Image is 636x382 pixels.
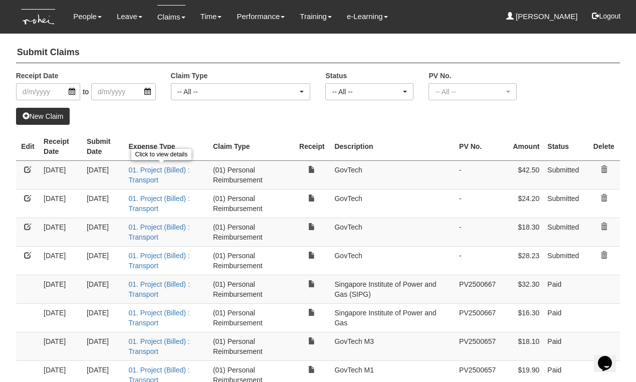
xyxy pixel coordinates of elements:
[83,332,125,360] td: [DATE]
[209,332,293,360] td: (01) Personal Reimbursement
[83,132,125,161] th: Submit Date : activate to sort column ascending
[171,71,208,81] label: Claim Type
[585,4,627,28] button: Logout
[83,189,125,218] td: [DATE]
[209,218,293,246] td: (01) Personal Reimbursement
[129,223,190,241] a: 01. Project (Billed) : Transport
[300,5,332,28] a: Training
[209,189,293,218] td: (01) Personal Reimbursement
[16,83,81,100] input: d/m/yyyy
[40,246,83,275] td: [DATE]
[330,132,455,161] th: Description : activate to sort column ascending
[125,132,209,161] th: Expense Type : activate to sort column ascending
[455,246,505,275] td: -
[16,43,620,63] h4: Submit Claims
[40,132,83,161] th: Receipt Date : activate to sort column ascending
[73,5,102,28] a: People
[543,218,587,246] td: Submitted
[455,160,505,189] td: -
[330,189,455,218] td: GovTech
[330,275,455,303] td: Singapore Institute of Power and Gas (SIPG)
[330,218,455,246] td: GovTech
[209,275,293,303] td: (01) Personal Reimbursement
[325,71,347,81] label: Status
[505,303,544,332] td: $16.30
[209,303,293,332] td: (01) Personal Reimbursement
[505,246,544,275] td: $28.23
[435,87,504,97] div: -- All --
[455,218,505,246] td: -
[455,189,505,218] td: -
[543,189,587,218] td: Submitted
[131,149,192,160] div: Click to view details
[83,246,125,275] td: [DATE]
[83,275,125,303] td: [DATE]
[543,160,587,189] td: Submitted
[330,303,455,332] td: Singapore Institute of Power and Gas
[117,5,142,28] a: Leave
[83,303,125,332] td: [DATE]
[80,83,91,100] span: to
[455,303,505,332] td: PV2500667
[429,83,517,100] button: -- All --
[157,5,185,29] a: Claims
[505,132,544,161] th: Amount : activate to sort column ascending
[129,309,190,327] a: 01. Project (Billed) : Transport
[209,132,293,161] th: Claim Type : activate to sort column ascending
[330,246,455,275] td: GovTech
[455,132,505,161] th: PV No. : activate to sort column ascending
[40,275,83,303] td: [DATE]
[330,160,455,189] td: GovTech
[543,303,587,332] td: Paid
[209,246,293,275] td: (01) Personal Reimbursement
[332,87,401,97] div: -- All --
[543,132,587,161] th: Status : activate to sort column ascending
[40,218,83,246] td: [DATE]
[209,160,293,189] td: (01) Personal Reimbursement
[200,5,222,28] a: Time
[129,280,190,298] a: 01. Project (Billed) : Transport
[40,160,83,189] td: [DATE]
[91,83,156,100] input: d/m/yyyy
[543,275,587,303] td: Paid
[505,275,544,303] td: $32.30
[429,71,451,81] label: PV No.
[325,83,413,100] button: -- All --
[237,5,285,28] a: Performance
[543,332,587,360] td: Paid
[129,166,190,184] a: 01. Project (Billed) : Transport
[16,71,59,81] label: Receipt Date
[543,246,587,275] td: Submitted
[594,342,626,372] iframe: chat widget
[455,332,505,360] td: PV2500657
[129,337,190,355] a: 01. Project (Billed) : Transport
[83,160,125,189] td: [DATE]
[16,132,40,161] th: Edit
[505,218,544,246] td: $18.30
[40,332,83,360] td: [DATE]
[40,303,83,332] td: [DATE]
[505,332,544,360] td: $18.10
[505,189,544,218] td: $24.20
[16,108,70,125] a: New Claim
[587,132,620,161] th: Delete
[83,218,125,246] td: [DATE]
[455,275,505,303] td: PV2500667
[505,160,544,189] td: $42.50
[171,83,311,100] button: -- All --
[506,5,578,28] a: [PERSON_NAME]
[293,132,330,161] th: Receipt
[129,252,190,270] a: 01. Project (Billed) : Transport
[177,87,298,97] div: -- All --
[40,189,83,218] td: [DATE]
[330,332,455,360] td: GovTech M3
[129,195,190,213] a: 01. Project (Billed) : Transport
[347,5,388,28] a: e-Learning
